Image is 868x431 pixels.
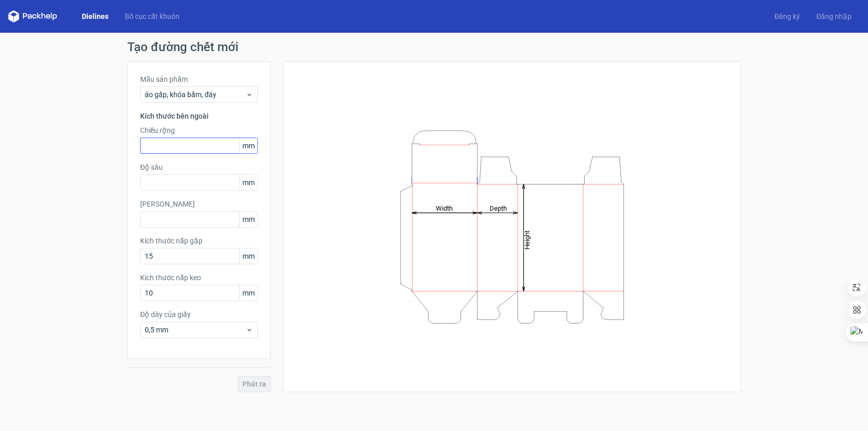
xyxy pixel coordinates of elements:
[140,126,175,134] font: Chiều rộng
[242,178,255,187] font: mm
[242,289,255,297] font: mm
[125,12,180,20] font: Bố cục cắt khuôn
[140,310,191,319] font: Độ dày của giấy
[242,215,255,223] font: mm
[82,12,108,20] font: Dielines
[140,200,195,208] font: [PERSON_NAME]
[145,90,216,99] font: áo gấp, khóa bấm, đáy
[766,11,808,21] a: Đăng ký
[523,230,531,249] tspan: Height
[489,204,507,212] tspan: Depth
[140,237,203,245] font: Kích thước nắp gập
[242,142,255,150] font: mm
[808,11,860,21] a: Đăng nhập
[816,12,852,20] font: Đăng nhập
[117,11,188,21] a: Bố cục cắt khuôn
[242,252,255,260] font: mm
[435,204,452,212] tspan: Width
[140,112,209,120] font: Kích thước bên ngoài
[140,274,201,282] font: Kích thước nắp keo
[74,11,117,21] a: Dielines
[140,75,188,83] font: Mẫu sản phẩm
[127,40,238,54] font: Tạo đường chết mới
[774,12,800,20] font: Đăng ký
[145,326,168,334] font: 0,5 mm
[140,163,163,171] font: Độ sâu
